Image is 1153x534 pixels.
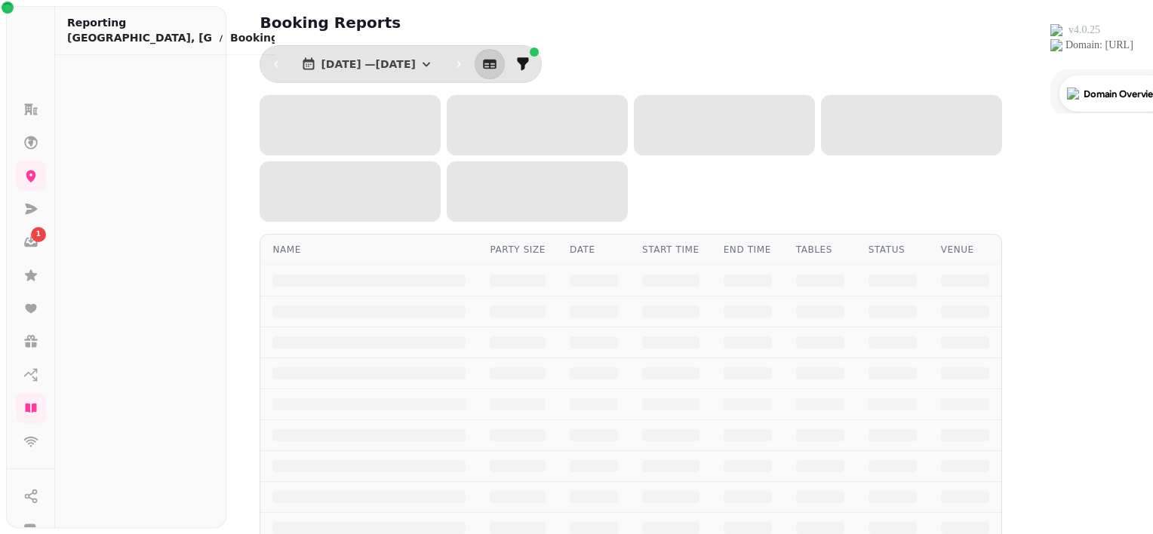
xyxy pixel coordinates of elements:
[796,244,844,256] div: Tables
[41,87,53,100] img: tab_domain_overview_orange.svg
[36,229,41,240] span: 1
[24,39,36,51] img: website_grey.svg
[289,49,445,79] button: [DATE] —[DATE]
[67,30,297,45] nav: breadcrumb
[941,244,989,256] div: Venue
[570,244,618,256] div: Date
[39,39,107,51] div: Domain: [URL]
[508,49,538,79] button: filter
[272,244,466,256] div: Name
[16,227,46,257] a: 1
[490,244,546,256] div: Party Size
[67,30,212,45] p: [GEOGRAPHIC_DATA], [GEOGRAPHIC_DATA]
[24,24,36,36] img: logo_orange.svg
[260,12,549,33] h2: Booking Reports
[321,59,415,69] span: [DATE] — [DATE]
[724,244,772,256] div: End time
[150,87,162,100] img: tab_keywords_by_traffic_grey.svg
[57,89,135,99] div: Domain Overview
[869,244,917,256] div: Status
[42,24,74,36] div: v 4.0.25
[642,244,699,256] div: Start time
[230,30,297,45] button: Bookings
[167,89,254,99] div: Keywords by Traffic
[67,15,297,30] h2: Reporting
